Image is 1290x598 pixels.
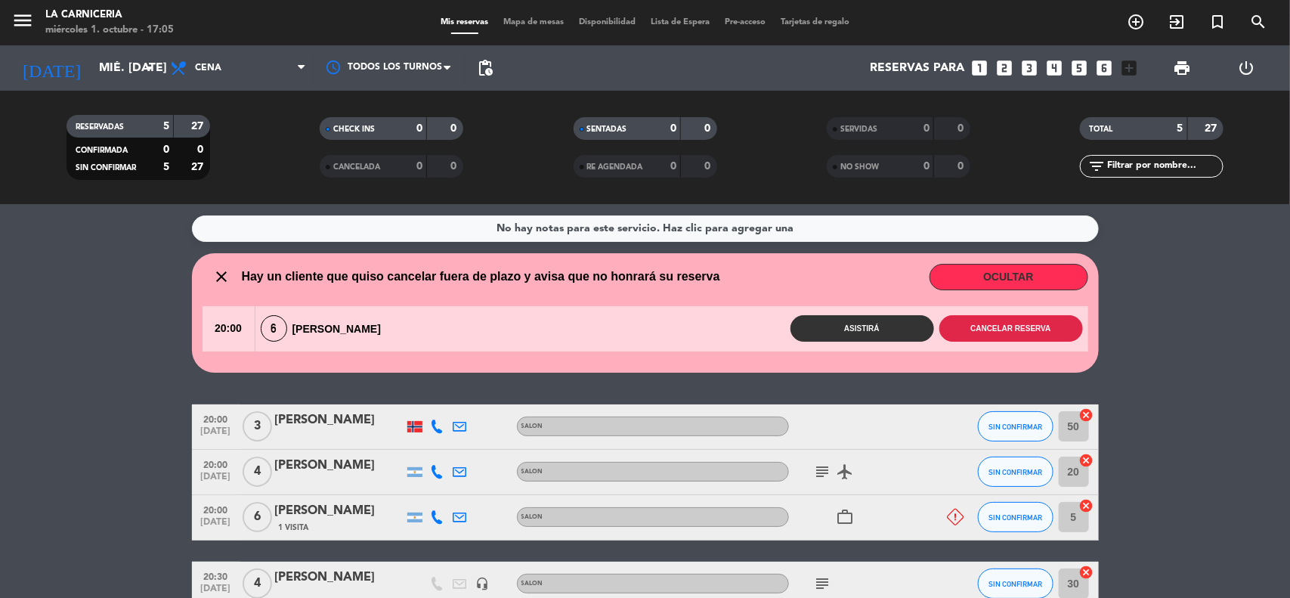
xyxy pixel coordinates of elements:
[197,410,235,427] span: 20:00
[837,463,855,481] i: airplanemode_active
[1120,58,1140,78] i: add_box
[191,162,206,172] strong: 27
[1079,407,1094,423] i: cancel
[197,500,235,518] span: 20:00
[978,457,1053,487] button: SIN CONFIRMAR
[213,268,231,286] i: close
[670,161,676,172] strong: 0
[521,581,543,587] span: SALON
[275,456,404,476] div: [PERSON_NAME]
[521,423,543,429] span: SALON
[1249,13,1267,31] i: search
[197,455,235,473] span: 20:00
[995,58,1015,78] i: looks_two
[717,18,773,26] span: Pre-acceso
[141,59,159,77] i: arrow_drop_down
[837,508,855,526] i: work_outline
[988,468,1042,476] span: SIN CONFIRMAR
[1205,123,1220,134] strong: 27
[704,161,713,172] strong: 0
[197,567,235,584] span: 20:30
[1079,565,1094,580] i: cancel
[45,8,174,23] div: La Carniceria
[670,123,676,134] strong: 0
[333,125,375,133] span: CHECK INS
[76,164,136,172] span: SIN CONFIRMAR
[988,580,1042,588] span: SIN CONFIRMAR
[496,18,571,26] span: Mapa de mesas
[242,267,720,287] span: Hay un cliente que quiso cancelar fuera de plazo y avisa que no honrará su reserva
[521,514,543,520] span: SALON
[840,163,879,171] span: NO SHOW
[923,161,930,172] strong: 0
[45,23,174,38] div: miércoles 1. octubre - 17:05
[957,123,967,134] strong: 0
[333,163,380,171] span: CANCELADA
[197,472,235,489] span: [DATE]
[451,161,460,172] strong: 0
[191,121,206,132] strong: 27
[957,161,967,172] strong: 0
[1020,58,1040,78] i: looks_3
[978,502,1053,532] button: SIN CONFIRMAR
[1045,58,1065,78] i: looks_4
[1089,125,1112,133] span: TOTAL
[970,58,990,78] i: looks_one
[255,315,394,342] div: [PERSON_NAME]
[433,18,496,26] span: Mis reservas
[275,568,404,587] div: [PERSON_NAME]
[988,423,1042,431] span: SIN CONFIRMAR
[814,463,832,481] i: subject
[76,123,124,131] span: RESERVADAS
[1237,59,1255,77] i: power_settings_new
[1208,13,1227,31] i: turned_in_not
[1127,13,1145,31] i: add_circle_outline
[840,125,877,133] span: SERVIDAS
[497,220,793,237] div: No hay notas para este servicio. Haz clic para agregar una
[11,51,91,85] i: [DATE]
[11,9,34,37] button: menu
[243,411,272,442] span: 3
[790,315,934,342] button: Asistirá
[643,18,717,26] span: Lista de Espera
[704,123,713,134] strong: 0
[476,577,490,590] i: headset_mic
[197,144,206,155] strong: 0
[416,123,422,134] strong: 0
[923,123,930,134] strong: 0
[773,18,857,26] span: Tarjetas de regalo
[197,517,235,534] span: [DATE]
[988,513,1042,522] span: SIN CONFIRMAR
[243,457,272,487] span: 4
[1168,13,1186,31] i: exit_to_app
[76,147,128,154] span: CONFIRMADA
[1095,58,1115,78] i: looks_6
[1070,58,1090,78] i: looks_5
[163,144,169,155] strong: 0
[275,501,404,521] div: [PERSON_NAME]
[930,264,1088,290] button: OCULTAR
[939,315,1083,342] button: Cancelar reserva
[814,575,832,593] i: subject
[1173,59,1191,77] span: print
[1079,498,1094,513] i: cancel
[587,125,627,133] span: SENTADAS
[163,162,169,172] strong: 5
[571,18,643,26] span: Disponibilidad
[11,9,34,32] i: menu
[521,469,543,475] span: SALON
[871,61,965,76] span: Reservas para
[163,121,169,132] strong: 5
[451,123,460,134] strong: 0
[243,502,272,532] span: 6
[476,59,494,77] span: pending_actions
[261,315,287,342] span: 6
[978,411,1053,442] button: SIN CONFIRMAR
[587,163,643,171] span: RE AGENDADA
[203,306,255,352] span: 20:00
[197,426,235,444] span: [DATE]
[1214,45,1279,91] div: LOG OUT
[416,161,422,172] strong: 0
[1177,123,1183,134] strong: 5
[1079,453,1094,468] i: cancel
